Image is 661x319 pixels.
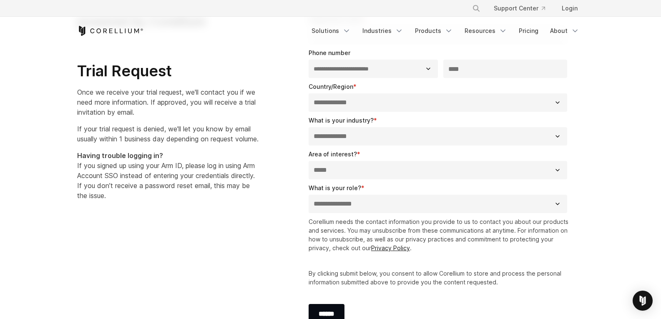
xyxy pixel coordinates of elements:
[462,1,584,16] div: Navigation Menu
[410,23,458,38] a: Products
[309,49,350,56] span: Phone number
[307,23,356,38] a: Solutions
[77,62,259,80] h2: Trial Request
[77,151,255,200] span: If you signed up using your Arm ID, please log in using Arm Account SSO instead of entering your ...
[77,125,259,143] span: If your trial request is denied, we'll let you know by email usually within 1 business day depend...
[371,244,410,251] a: Privacy Policy
[460,23,512,38] a: Resources
[309,269,571,286] p: By clicking submit below, you consent to allow Corellium to store and process the personal inform...
[309,83,353,90] span: Country/Region
[309,217,571,252] p: Corellium needs the contact information you provide to us to contact you about our products and s...
[514,23,543,38] a: Pricing
[77,88,256,116] span: Once we receive your trial request, we'll contact you if we need more information. If approved, y...
[307,23,584,38] div: Navigation Menu
[555,1,584,16] a: Login
[309,151,357,158] span: Area of interest?
[357,23,408,38] a: Industries
[77,151,163,160] strong: Having trouble logging in?
[545,23,584,38] a: About
[487,1,552,16] a: Support Center
[309,117,374,124] span: What is your industry?
[469,1,484,16] button: Search
[633,291,653,311] div: Open Intercom Messenger
[309,184,361,191] span: What is your role?
[77,26,143,36] a: Corellium Home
